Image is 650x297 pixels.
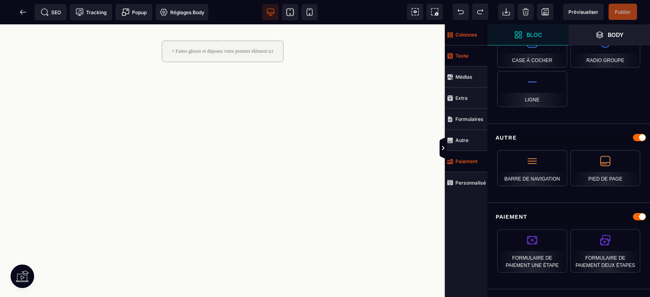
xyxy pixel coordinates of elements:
strong: Autre [455,137,468,143]
span: Extra [445,88,487,109]
span: Voir bureau [262,4,279,20]
span: Afficher les vues [487,136,496,161]
div: + Faites glisser et déposez votre premier élément ici [161,16,283,38]
span: Voir mobile [301,4,318,20]
div: Formulaire de paiement une étape [497,229,567,273]
strong: Personnalisé [455,180,486,186]
span: Rétablir [472,4,488,20]
div: Paiement [487,209,650,224]
span: Importer [498,4,514,20]
span: Ouvrir les blocs [487,24,569,45]
span: Retour [15,4,31,20]
span: Créer une alerte modale [115,4,152,20]
span: Capture d'écran [427,4,443,20]
strong: Paiement [455,158,477,164]
div: Case à cocher [497,32,567,68]
span: Autre [445,130,487,151]
span: Nettoyage [518,4,534,20]
span: Favicon [156,4,208,20]
span: Paiement [445,151,487,172]
div: Formulaire de paiement deux étapes [570,229,640,273]
span: Tracking [76,8,106,16]
span: Colonnes [445,24,487,45]
span: Code de suivi [70,4,112,20]
strong: Extra [455,95,468,101]
span: Réglages Body [160,8,204,16]
div: Ligne [497,71,567,107]
span: Prévisualiser [568,9,598,15]
div: Autre [487,130,650,145]
span: Voir les composants [407,4,423,20]
strong: Texte [455,53,468,59]
span: Enregistrer [537,4,553,20]
div: Radio Groupe [570,32,640,68]
span: Aperçu [563,4,604,20]
span: Ouvrir les calques [569,24,650,45]
span: Enregistrer le contenu [609,4,637,20]
span: Voir tablette [282,4,298,20]
span: Texte [445,45,487,67]
span: Publier [615,9,631,15]
strong: Body [608,32,624,38]
span: Popup [121,8,147,16]
span: SEO [41,8,61,16]
span: Défaire [453,4,469,20]
span: Personnalisé [445,172,487,193]
span: Métadata SEO [35,4,67,20]
span: Formulaires [445,109,487,130]
strong: Formulaires [455,116,483,122]
div: Barre de navigation [497,150,567,186]
div: Pied de page [570,150,640,186]
strong: Colonnes [455,32,477,38]
strong: Médias [455,74,472,80]
span: Médias [445,67,487,88]
strong: Bloc [526,32,542,38]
